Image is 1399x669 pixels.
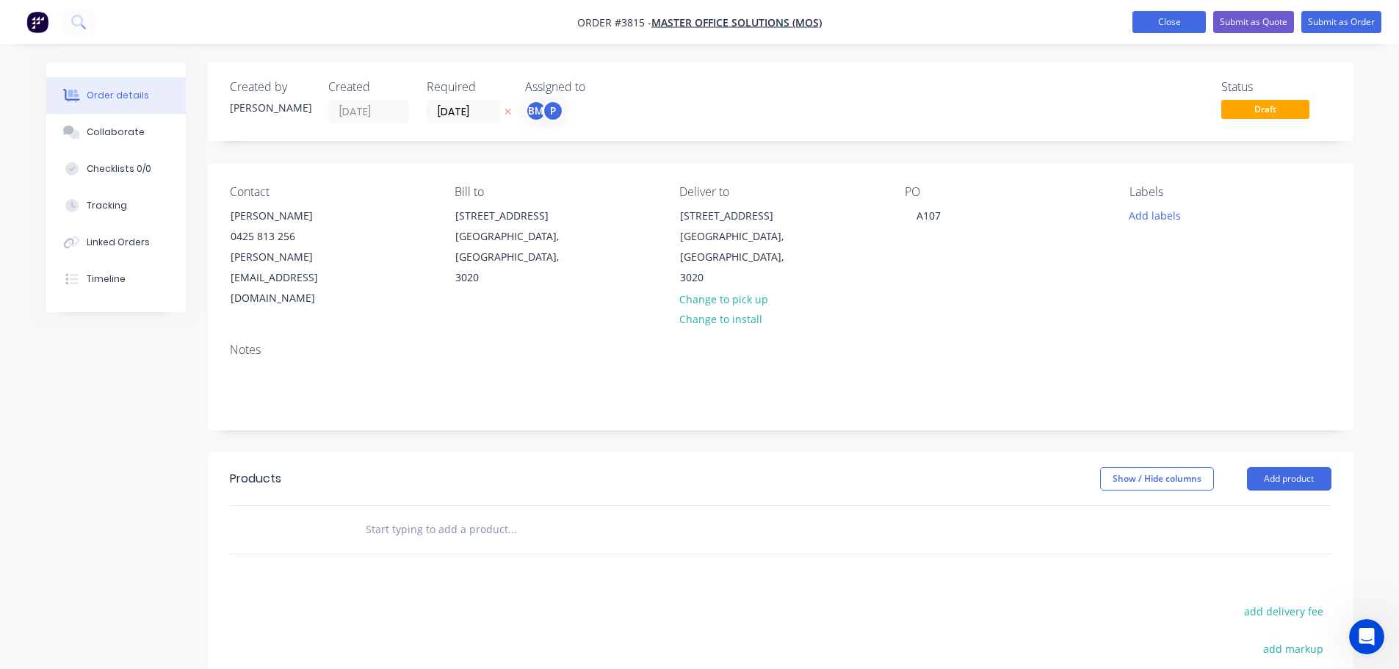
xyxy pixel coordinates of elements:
div: [STREET_ADDRESS] [680,206,802,226]
div: Notes [230,343,1331,357]
div: [PERSON_NAME] [230,100,311,115]
div: Assigned to [525,80,672,94]
div: [PERSON_NAME][EMAIL_ADDRESS][DOMAIN_NAME] [231,247,353,308]
button: Close [1132,11,1206,33]
button: Tracking [46,187,186,224]
div: [GEOGRAPHIC_DATA], [GEOGRAPHIC_DATA], 3020 [680,226,802,288]
div: Created by [230,80,311,94]
div: Order details [87,89,149,102]
button: Show / Hide columns [1100,467,1214,491]
div: Collaborate [87,126,145,139]
div: Linked Orders [87,236,150,249]
button: Checklists 0/0 [46,151,186,187]
div: Bill to [455,185,656,199]
img: Factory [26,11,48,33]
button: Linked Orders [46,224,186,261]
input: Start typing to add a product... [365,515,659,544]
button: add markup [1256,639,1331,659]
div: PO [905,185,1106,199]
button: Change to install [671,309,770,329]
button: add delivery fee [1237,601,1331,621]
div: Created [328,80,409,94]
div: Deliver to [679,185,881,199]
div: Status [1221,80,1331,94]
button: Change to pick up [671,289,776,308]
iframe: Intercom live chat [1349,619,1384,654]
div: Timeline [87,272,126,286]
button: Order details [46,77,186,114]
button: Submit as Order [1301,11,1381,33]
div: Labels [1129,185,1331,199]
div: [STREET_ADDRESS][GEOGRAPHIC_DATA], [GEOGRAPHIC_DATA], 3020 [668,205,814,289]
div: 0425 813 256 [231,226,353,247]
button: BMP [525,100,564,122]
div: Checklists 0/0 [87,162,151,176]
div: Products [230,470,281,488]
div: Tracking [87,199,127,212]
a: Master Office Solutions (MOS) [651,15,822,29]
span: Draft [1221,100,1309,118]
div: [PERSON_NAME] [231,206,353,226]
button: Collaborate [46,114,186,151]
button: Submit as Quote [1213,11,1294,33]
div: P [542,100,564,122]
div: [PERSON_NAME]0425 813 256[PERSON_NAME][EMAIL_ADDRESS][DOMAIN_NAME] [218,205,365,309]
div: [GEOGRAPHIC_DATA], [GEOGRAPHIC_DATA], 3020 [455,226,577,288]
div: [STREET_ADDRESS] [455,206,577,226]
button: Timeline [46,261,186,297]
div: A107 [905,205,952,226]
span: Order #3815 - [577,15,651,29]
button: Add product [1247,467,1331,491]
div: Required [427,80,507,94]
button: Add labels [1121,205,1189,225]
div: Contact [230,185,431,199]
div: BM [525,100,547,122]
div: [STREET_ADDRESS][GEOGRAPHIC_DATA], [GEOGRAPHIC_DATA], 3020 [443,205,590,289]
